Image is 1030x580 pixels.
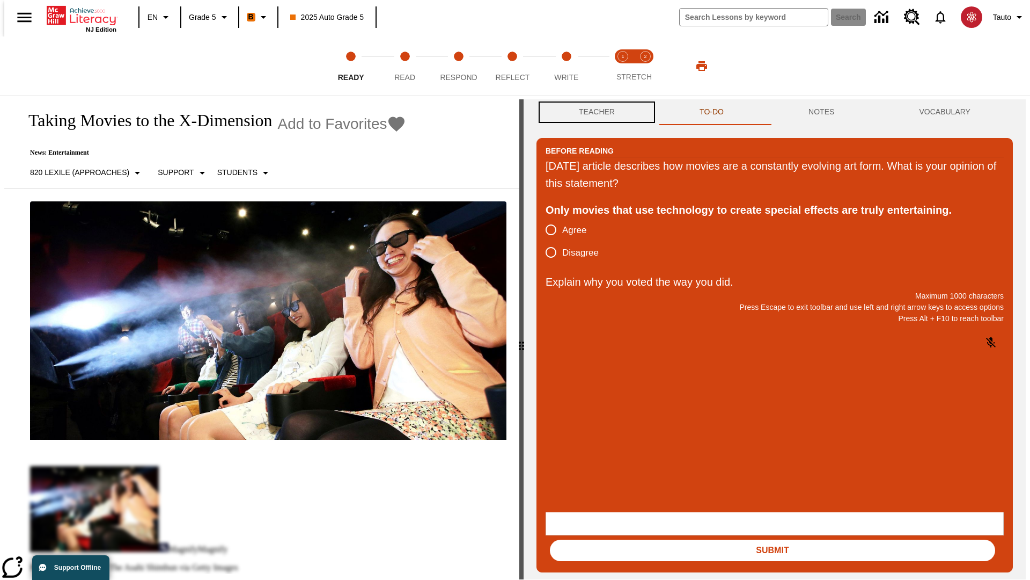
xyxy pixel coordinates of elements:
[562,223,586,237] span: Agree
[546,219,607,264] div: poll
[630,37,661,96] button: Stretch Respond step 2 of 2
[278,114,407,133] button: Add to Favorites - Taking Movies to the X-Dimension
[657,99,766,125] button: TO-DO
[30,167,129,178] p: 820 Lexile (Approaches)
[9,2,40,33] button: Open side menu
[47,4,116,33] div: Home
[536,99,1013,125] div: Instructional Panel Tabs
[926,3,954,31] a: Notifications
[185,8,235,27] button: Grade: Grade 5, Select a grade
[978,330,1004,356] button: Click to activate and allow voice recognition
[242,8,274,27] button: Boost Class color is orange. Change class color
[877,99,1013,125] button: VOCABULARY
[607,37,638,96] button: Stretch Read step 1 of 2
[189,12,216,23] span: Grade 5
[338,73,364,82] span: Ready
[440,73,477,82] span: Respond
[766,99,877,125] button: NOTES
[546,313,1004,324] p: Press Alt + F10 to reach toolbar
[213,163,276,183] button: Select Student
[616,73,652,81] span: STRETCH
[32,555,109,580] button: Support Offline
[17,111,273,130] h1: Taking Movies to the X-Dimension
[644,54,646,59] text: 2
[519,99,524,579] div: Press Enter or Spacebar and then press right and left arrow keys to move the slider
[428,37,490,96] button: Respond step 3 of 5
[394,73,415,82] span: Read
[535,37,598,96] button: Write step 5 of 5
[993,12,1011,23] span: Tauto
[546,201,1004,219] div: Only movies that use technology to create special effects are truly entertaining.
[621,54,624,59] text: 1
[562,246,599,260] span: Disagree
[153,163,212,183] button: Scaffolds, Support
[217,167,257,178] p: Students
[546,145,614,157] h2: Before Reading
[4,9,157,18] body: Explain why you voted the way you did. Maximum 1000 characters Press Alt + F10 to reach toolbar P...
[26,163,148,183] button: Select Lexile, 820 Lexile (Approaches)
[546,302,1004,313] p: Press Escape to exit toolbar and use left and right arrow keys to access options
[954,3,989,31] button: Select a new avatar
[961,6,982,28] img: avatar image
[248,10,254,24] span: B
[680,9,828,26] input: search field
[554,73,578,82] span: Write
[158,167,194,178] p: Support
[4,99,519,574] div: reading
[546,273,1004,291] p: Explain why you voted the way you did.
[86,26,116,33] span: NJ Edition
[897,3,926,32] a: Resource Center, Will open in new tab
[54,564,101,571] span: Support Offline
[320,37,382,96] button: Ready step 1 of 5
[373,37,436,96] button: Read step 2 of 5
[536,99,657,125] button: Teacher
[868,3,897,32] a: Data Center
[685,56,719,76] button: Print
[546,157,1004,192] div: [DATE] article describes how movies are a constantly evolving art form. What is your opinion of t...
[546,291,1004,302] p: Maximum 1000 characters
[496,73,530,82] span: Reflect
[481,37,543,96] button: Reflect step 4 of 5
[550,540,995,561] button: Submit
[148,12,158,23] span: EN
[143,8,177,27] button: Language: EN, Select a language
[17,149,406,157] p: News: Entertainment
[290,12,364,23] span: 2025 Auto Grade 5
[524,99,1026,579] div: activity
[30,201,506,440] img: Panel in front of the seats sprays water mist to the happy audience at a 4DX-equipped theater.
[989,8,1030,27] button: Profile/Settings
[278,115,387,133] span: Add to Favorites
